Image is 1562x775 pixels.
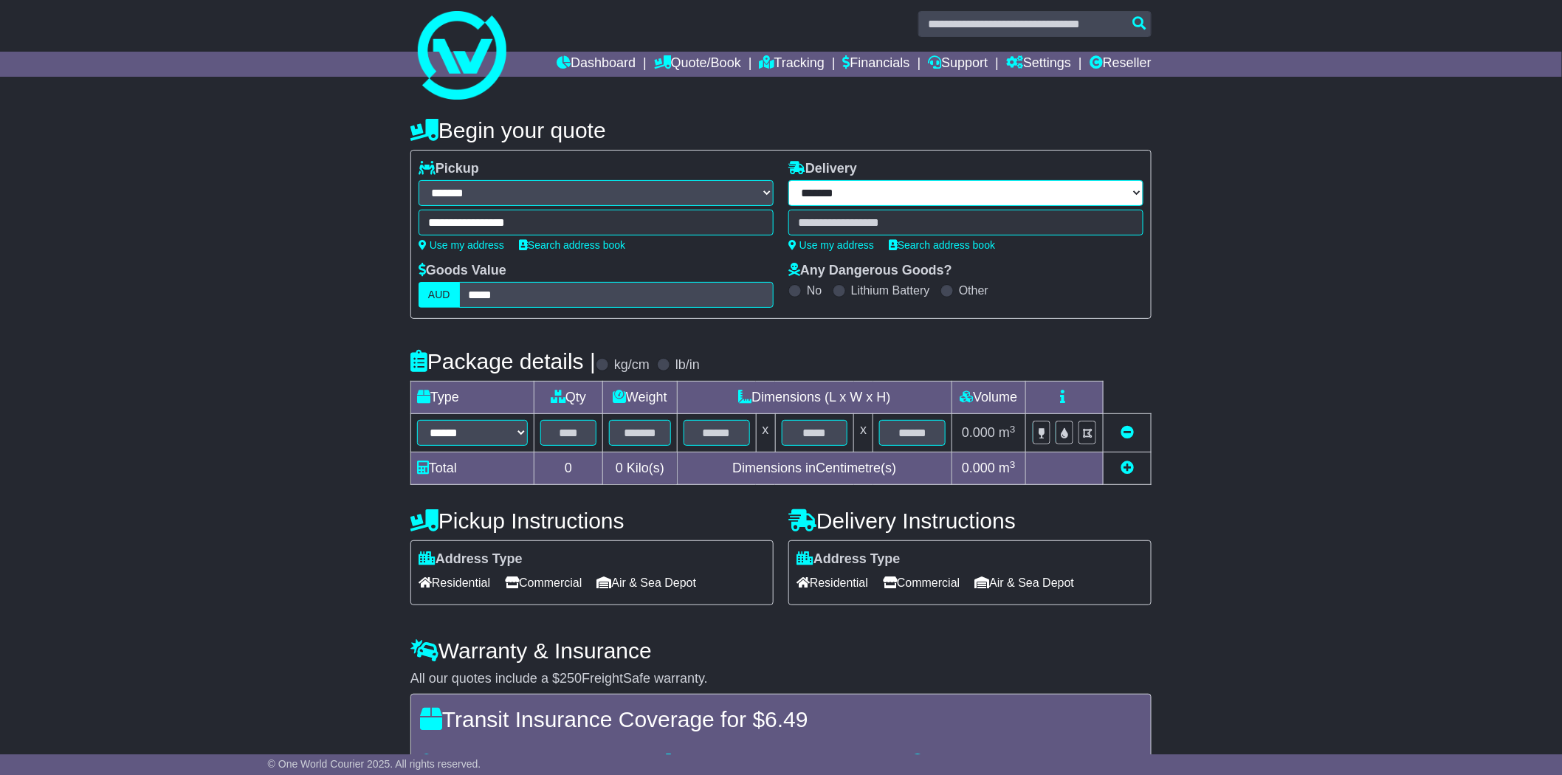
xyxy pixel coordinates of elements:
div: Damage to your package [658,754,904,770]
div: Loss of your package [413,754,658,770]
div: All our quotes include a $ FreightSafe warranty. [410,671,1152,687]
h4: Delivery Instructions [788,509,1152,533]
a: Use my address [419,239,504,251]
span: m [999,461,1016,475]
span: 250 [560,671,582,686]
label: Address Type [419,551,523,568]
span: Residential [797,571,868,594]
label: Any Dangerous Goods? [788,263,952,279]
label: Other [959,283,988,297]
a: Settings [1006,52,1071,77]
a: Search address book [889,239,995,251]
span: 0 [616,461,623,475]
a: Tracking [760,52,825,77]
label: Address Type [797,551,901,568]
td: x [756,414,775,452]
label: Goods Value [419,263,506,279]
h4: Warranty & Insurance [410,638,1152,663]
div: If your package is stolen [904,754,1149,770]
span: 6.49 [765,707,808,731]
label: lb/in [675,357,700,373]
td: Dimensions in Centimetre(s) [677,452,952,485]
a: Reseller [1090,52,1152,77]
label: Pickup [419,161,479,177]
label: Delivery [788,161,857,177]
a: Quote/Book [654,52,741,77]
h4: Transit Insurance Coverage for $ [420,707,1142,731]
label: No [807,283,822,297]
a: Search address book [519,239,625,251]
span: Residential [419,571,490,594]
span: 0.000 [962,425,995,440]
a: Add new item [1121,461,1134,475]
td: Volume [952,382,1025,414]
td: x [854,414,873,452]
h4: Pickup Instructions [410,509,774,533]
span: Air & Sea Depot [975,571,1075,594]
a: Financials [843,52,910,77]
td: Weight [603,382,678,414]
h4: Begin your quote [410,118,1152,142]
span: 0.000 [962,461,995,475]
label: kg/cm [614,357,650,373]
a: Remove this item [1121,425,1134,440]
td: Kilo(s) [603,452,678,485]
label: Lithium Battery [851,283,930,297]
a: Support [928,52,988,77]
sup: 3 [1010,424,1016,435]
span: m [999,425,1016,440]
td: Type [411,382,534,414]
td: 0 [534,452,603,485]
td: Total [411,452,534,485]
a: Use my address [788,239,874,251]
td: Qty [534,382,603,414]
sup: 3 [1010,459,1016,470]
span: Commercial [883,571,960,594]
td: Dimensions (L x W x H) [677,382,952,414]
span: Air & Sea Depot [597,571,697,594]
h4: Package details | [410,349,596,373]
span: © One World Courier 2025. All rights reserved. [268,758,481,770]
span: Commercial [505,571,582,594]
a: Dashboard [557,52,636,77]
label: AUD [419,282,460,308]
